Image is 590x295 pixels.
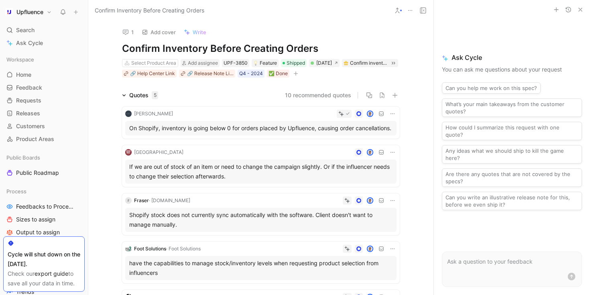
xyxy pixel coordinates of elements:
span: Feedbacks to Process [16,203,73,211]
span: Foot Solutions [134,246,166,252]
span: Search [16,25,35,35]
div: ✅ Done [269,70,288,78]
h1: Upfluence [16,8,43,16]
span: Write [193,29,206,36]
button: 10 recommended quotes [285,90,351,100]
div: [DATE] [316,59,332,67]
div: Workspace [3,53,85,66]
span: Public Boards [6,154,40,162]
div: Select Product Area [131,59,176,67]
button: What’s your main takeaways from the customer quotes? [442,98,582,117]
div: 💡Feature [252,59,279,67]
span: Home [16,71,31,79]
div: F [125,197,132,204]
button: Any ideas what we should ship to kill the game here? [442,145,582,164]
img: avatar [368,150,373,155]
div: Check our to save all your data in time. [8,269,80,288]
div: Shopify stock does not currently sync automatically with the software. Client doesn't want to man... [129,210,393,229]
div: If we are out of stock of an item or need to change the campaign slightly. Or if the influencer n... [129,162,393,181]
h1: Confirm Inventory Before Creating Orders [122,42,400,55]
span: Customers [16,122,45,130]
span: Product Areas [16,135,54,143]
a: Feedback [3,82,85,94]
a: Ask Cycle [3,37,85,49]
button: Can you help me work on this spec? [442,82,541,94]
div: Quotes [129,90,158,100]
div: Search [3,24,85,36]
a: Customers [3,120,85,132]
span: Add assignee [188,60,218,66]
span: Releases [16,109,40,117]
button: 1 [119,27,137,38]
button: Write [180,27,210,38]
a: Product Areas [3,133,85,145]
span: Output to assign [16,228,60,236]
div: have the capabilities to manage stock/inventory levels when requesting product selection from inf... [129,258,393,278]
div: 🔗 Release Note Link [187,70,234,78]
span: Process [6,187,26,195]
div: ProcessFeedbacks to ProcessSizes to assignOutput to assignBusiness Focus to assign [3,185,85,251]
div: On Shopify, inventory is going below 0 for orders placed by Upfluence, causing order cancellations. [129,123,393,133]
div: 🔗 Help Center Link [130,70,175,78]
span: Public Roadmap [16,169,59,177]
img: avatar [368,111,373,117]
button: Are there any quotes that are not covered by the specs? [442,168,582,187]
div: Q4 - 2024 [239,70,263,78]
div: Process [3,185,85,197]
span: Ask Cycle [442,53,582,62]
div: Public BoardsPublic Roadmap [3,152,85,179]
div: 5 [152,91,158,99]
div: UPF-3850 [224,59,248,67]
div: Shipped [281,59,307,67]
button: Add cover [138,27,179,38]
div: [PERSON_NAME] [134,110,173,118]
span: · Foot Solutions [166,246,201,252]
span: Feedback [16,84,42,92]
img: avatar [368,246,373,252]
a: Sizes to assign [3,213,85,225]
img: logo [125,246,132,252]
a: export guide [35,270,68,277]
span: Confirm Inventory Before Creating Orders [95,6,204,15]
span: Requests [16,96,41,104]
button: UpfluenceUpfluence [3,6,54,18]
span: Shipped [287,59,305,67]
button: Can you write an illustrative release note for this, before we even ship it? [442,192,582,210]
div: Cycle will shut down on the [DATE]. [8,250,80,269]
img: avatar [368,198,373,203]
span: Fraser [134,197,149,203]
img: 💡 [253,61,258,66]
button: How could I summarize this request with one quote? [442,122,582,140]
a: Home [3,69,85,81]
img: Upfluence [5,8,13,16]
a: Public Roadmap [3,167,85,179]
span: Workspace [6,55,34,64]
span: Ask Cycle [16,38,43,48]
span: · [DOMAIN_NAME] [149,197,190,203]
div: Public Boards [3,152,85,164]
div: Feature [253,59,277,67]
div: Confirm inventory before creating orders [350,59,388,67]
div: Quotes5 [119,90,161,100]
p: You can ask me questions about your request [442,65,582,74]
div: [GEOGRAPHIC_DATA] [134,148,183,156]
a: Output to assign [3,226,85,238]
span: Sizes to assign [16,215,55,223]
img: logo [125,149,132,156]
a: Releases [3,107,85,119]
a: Feedbacks to Process [3,201,85,213]
a: Requests [3,94,85,107]
img: logo [125,111,132,117]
